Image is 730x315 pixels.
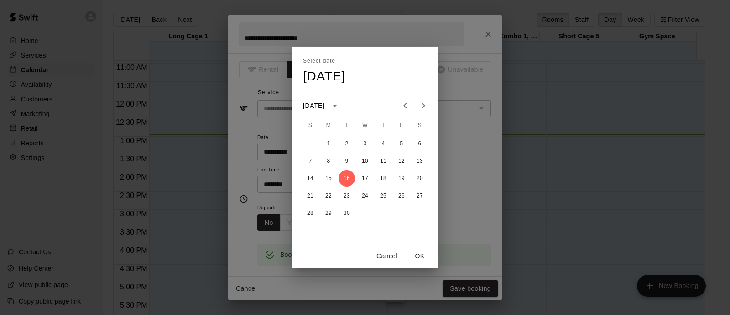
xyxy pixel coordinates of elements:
button: calendar view is open, switch to year view [327,98,343,113]
button: 9 [339,153,355,169]
span: Friday [393,116,410,134]
button: 13 [412,153,428,169]
button: Previous month [396,96,414,115]
button: 6 [412,135,428,152]
button: 7 [302,153,318,169]
span: Select date [303,54,335,69]
button: 5 [393,135,410,152]
button: 27 [412,187,428,204]
button: 4 [375,135,391,152]
button: 28 [302,205,318,221]
button: 17 [357,170,373,187]
button: 30 [339,205,355,221]
button: 8 [320,153,337,169]
button: 29 [320,205,337,221]
button: 3 [357,135,373,152]
button: OK [405,248,434,265]
span: Tuesday [339,116,355,134]
button: 12 [393,153,410,169]
button: 15 [320,170,337,187]
span: Sunday [302,116,318,134]
span: Monday [320,116,337,134]
button: 18 [375,170,391,187]
button: 19 [393,170,410,187]
span: Wednesday [357,116,373,134]
button: 22 [320,187,337,204]
button: 25 [375,187,391,204]
div: [DATE] [303,101,324,111]
button: 11 [375,153,391,169]
button: 10 [357,153,373,169]
button: 20 [412,170,428,187]
button: 2 [339,135,355,152]
button: 16 [339,170,355,187]
button: 26 [393,187,410,204]
button: Cancel [372,248,401,265]
button: Next month [414,96,433,115]
span: Thursday [375,116,391,134]
button: 24 [357,187,373,204]
button: 21 [302,187,318,204]
button: 14 [302,170,318,187]
button: 23 [339,187,355,204]
button: 1 [320,135,337,152]
h4: [DATE] [303,69,345,85]
span: Saturday [412,116,428,134]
